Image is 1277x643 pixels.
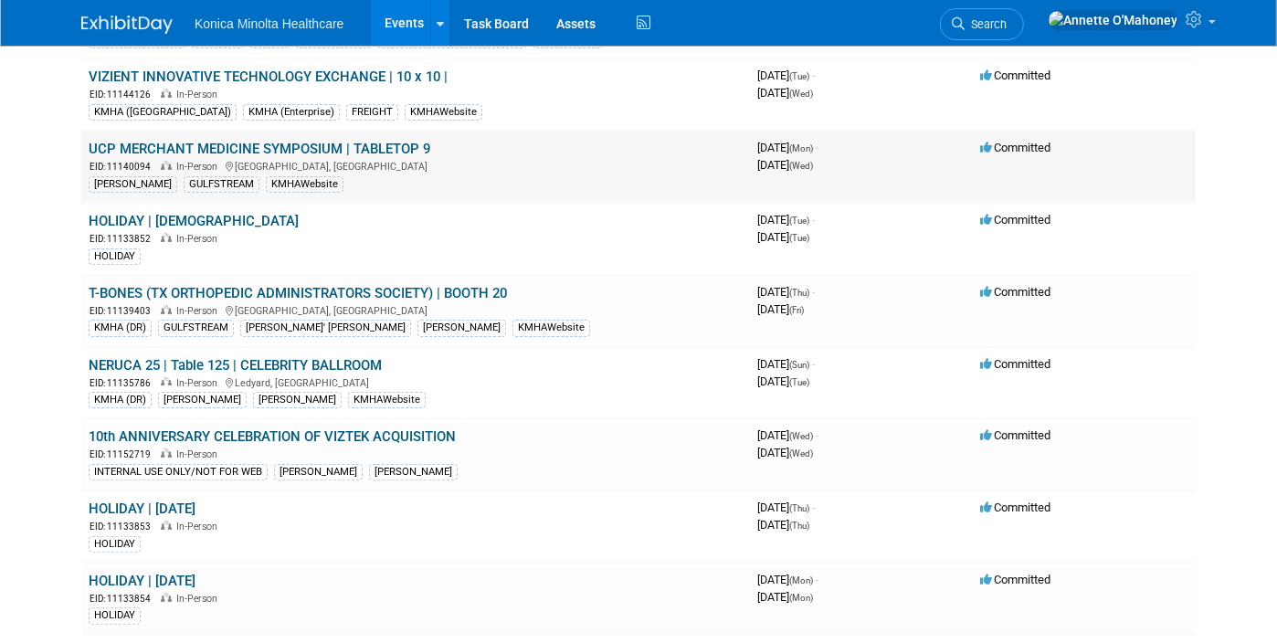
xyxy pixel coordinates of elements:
[90,449,158,459] span: EID: 11152719
[89,248,141,265] div: HOLIDAY
[90,90,158,100] span: EID: 11144126
[789,575,813,585] span: (Mon)
[240,320,411,336] div: [PERSON_NAME]' [PERSON_NAME]
[176,161,223,173] span: In-Person
[274,464,363,480] div: [PERSON_NAME]
[940,8,1024,40] a: Search
[346,104,398,121] div: FREIGHT
[90,162,158,172] span: EID: 11140094
[757,357,815,371] span: [DATE]
[757,213,815,227] span: [DATE]
[757,501,815,514] span: [DATE]
[90,594,158,604] span: EID: 11133854
[90,234,158,244] span: EID: 11133852
[789,593,813,603] span: (Mon)
[789,503,809,513] span: (Thu)
[980,428,1050,442] span: Committed
[816,573,818,586] span: -
[980,285,1050,299] span: Committed
[980,573,1050,586] span: Committed
[757,428,818,442] span: [DATE]
[816,428,818,442] span: -
[789,431,813,441] span: (Wed)
[161,521,172,530] img: In-Person Event
[89,302,743,318] div: [GEOGRAPHIC_DATA], [GEOGRAPHIC_DATA]
[161,448,172,458] img: In-Person Event
[757,230,809,244] span: [DATE]
[757,86,813,100] span: [DATE]
[89,320,152,336] div: KMHA (DR)
[789,377,809,387] span: (Tue)
[789,89,813,99] span: (Wed)
[757,590,813,604] span: [DATE]
[90,378,158,388] span: EID: 11135786
[789,71,809,81] span: (Tue)
[89,158,743,174] div: [GEOGRAPHIC_DATA], [GEOGRAPHIC_DATA]
[812,285,815,299] span: -
[980,501,1050,514] span: Committed
[757,446,813,459] span: [DATE]
[757,285,815,299] span: [DATE]
[89,213,299,229] a: HOLIDAY | [DEMOGRAPHIC_DATA]
[158,320,234,336] div: GULFSTREAM
[161,593,172,602] img: In-Person Event
[89,69,448,85] a: VIZIENT INNOVATIVE TECHNOLOGY EXCHANGE | 10 x 10 |
[89,374,743,390] div: Ledyard, [GEOGRAPHIC_DATA]
[184,176,259,193] div: GULFSTREAM
[266,176,343,193] div: KMHAWebsite
[89,501,195,517] a: HOLIDAY | [DATE]
[161,305,172,314] img: In-Person Event
[90,522,158,532] span: EID: 11133853
[161,161,172,170] img: In-Person Event
[789,448,813,459] span: (Wed)
[176,377,223,389] span: In-Person
[789,233,809,243] span: (Tue)
[89,357,382,374] a: NERUCA 25 | Table 125 | CELEBRITY BALLROOM
[176,89,223,100] span: In-Person
[1048,10,1178,30] img: Annette O'Mahoney
[90,306,158,316] span: EID: 11139403
[789,143,813,153] span: (Mon)
[369,464,458,480] div: [PERSON_NAME]
[161,233,172,242] img: In-Person Event
[89,141,430,157] a: UCP MERCHANT MEDICINE SYMPOSIUM | TABLETOP 9
[176,448,223,460] span: In-Person
[195,16,343,31] span: Konica Minolta Healthcare
[965,17,1007,31] span: Search
[812,357,815,371] span: -
[757,573,818,586] span: [DATE]
[789,161,813,171] span: (Wed)
[757,374,809,388] span: [DATE]
[512,320,590,336] div: KMHAWebsite
[757,158,813,172] span: [DATE]
[81,16,173,34] img: ExhibitDay
[89,536,141,553] div: HOLIDAY
[757,302,804,316] span: [DATE]
[89,176,177,193] div: [PERSON_NAME]
[405,104,482,121] div: KMHAWebsite
[89,607,141,624] div: HOLIDAY
[789,360,809,370] span: (Sun)
[417,320,506,336] div: [PERSON_NAME]
[789,521,809,531] span: (Thu)
[89,464,268,480] div: INTERNAL USE ONLY/NOT FOR WEB
[253,392,342,408] div: [PERSON_NAME]
[158,392,247,408] div: [PERSON_NAME]
[176,305,223,317] span: In-Person
[243,104,340,121] div: KMHA (Enterprise)
[176,233,223,245] span: In-Person
[812,69,815,82] span: -
[161,377,172,386] img: In-Person Event
[89,573,195,589] a: HOLIDAY | [DATE]
[757,141,818,154] span: [DATE]
[812,501,815,514] span: -
[89,428,456,445] a: 10th ANNIVERSARY CELEBRATION OF VIZTEK ACQUISITION
[176,521,223,532] span: In-Person
[89,392,152,408] div: KMHA (DR)
[980,69,1050,82] span: Committed
[812,213,815,227] span: -
[816,141,818,154] span: -
[757,69,815,82] span: [DATE]
[176,593,223,605] span: In-Person
[980,141,1050,154] span: Committed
